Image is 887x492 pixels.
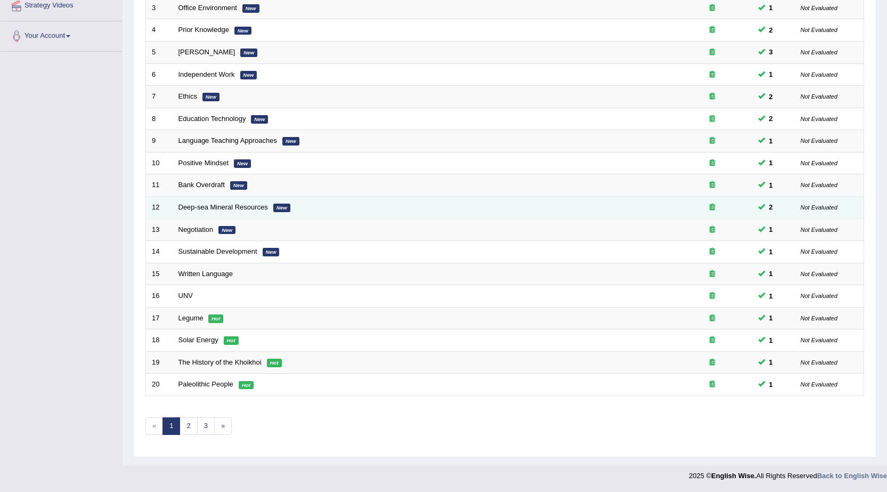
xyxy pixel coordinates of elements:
small: Not Evaluated [801,182,837,188]
div: Exam occurring question [678,3,746,13]
a: Prior Knowledge [178,26,229,34]
td: 16 [146,285,173,308]
a: Written Language [178,270,233,278]
a: Paleolithic People [178,380,233,388]
div: Exam occurring question [678,114,746,124]
a: Your Account [1,21,122,48]
span: You can still take this question [765,379,777,390]
a: Back to English Wise [817,472,887,480]
td: 9 [146,130,173,152]
a: The History of the Khoikhoi [178,358,262,366]
a: Ethics [178,92,197,100]
a: Sustainable Development [178,247,257,255]
div: Exam occurring question [678,380,746,390]
div: Exam occurring question [678,180,746,190]
a: Independent Work [178,70,235,78]
span: You can still take this question [765,157,777,168]
em: New [282,137,299,146]
small: Not Evaluated [801,271,837,277]
td: 14 [146,241,173,263]
small: Not Evaluated [801,204,837,211]
a: 2 [180,417,197,435]
small: Not Evaluated [801,49,837,55]
a: Negotiation [178,225,214,233]
td: 19 [146,351,173,374]
small: Not Evaluated [801,5,837,11]
td: 11 [146,174,173,197]
td: 7 [146,86,173,108]
a: UNV [178,292,193,300]
div: Exam occurring question [678,70,746,80]
span: You can still take this question [765,91,777,102]
td: 4 [146,19,173,42]
span: You can still take this question [765,135,777,147]
em: New [230,181,247,190]
small: Not Evaluated [801,248,837,255]
a: Language Teaching Approaches [178,136,278,144]
td: 6 [146,63,173,86]
small: Not Evaluated [801,71,837,78]
a: 1 [162,417,180,435]
em: New [234,159,251,168]
span: You can still take this question [765,357,777,368]
em: New [218,226,235,235]
td: 15 [146,263,173,285]
em: New [240,71,257,79]
span: You can still take this question [765,180,777,191]
td: 17 [146,307,173,329]
td: 10 [146,152,173,174]
div: Exam occurring question [678,203,746,213]
div: Exam occurring question [678,291,746,301]
a: Legume [178,314,204,322]
em: New [202,93,219,101]
span: You can still take this question [765,69,777,80]
div: Exam occurring question [678,136,746,146]
em: New [263,248,280,256]
span: « [145,417,163,435]
em: New [273,204,290,212]
em: New [251,115,268,124]
em: Hot [224,336,239,345]
a: Positive Mindset [178,159,229,167]
td: 5 [146,42,173,64]
span: You can still take this question [765,291,777,302]
a: Bank Overdraft [178,181,225,189]
span: You can still take this question [765,2,777,13]
td: 18 [146,329,173,352]
div: Exam occurring question [678,313,746,324]
div: 2025 © All Rights Reserved [689,465,887,481]
span: You can still take this question [765,224,777,235]
a: Office Environment [178,4,237,12]
small: Not Evaluated [801,359,837,366]
span: You can still take this question [765,246,777,257]
td: 8 [146,108,173,130]
small: Not Evaluated [801,227,837,233]
span: You can still take this question [765,25,777,36]
a: Deep-sea Mineral Resources [178,203,268,211]
small: Not Evaluated [801,293,837,299]
div: Exam occurring question [678,225,746,235]
div: Exam occurring question [678,247,746,257]
em: New [240,49,257,57]
small: Not Evaluated [801,116,837,122]
small: Not Evaluated [801,315,837,321]
small: Not Evaluated [801,93,837,100]
span: You can still take this question [765,312,777,324]
a: » [214,417,232,435]
div: Exam occurring question [678,25,746,35]
small: Not Evaluated [801,337,837,343]
td: 20 [146,374,173,396]
small: Not Evaluated [801,381,837,388]
em: New [242,4,259,13]
em: New [234,27,251,35]
strong: English Wise. [711,472,756,480]
span: You can still take this question [765,268,777,279]
em: Hot [267,359,282,367]
a: Solar Energy [178,336,218,344]
em: Hot [208,314,223,323]
a: Education Technology [178,115,246,123]
small: Not Evaluated [801,138,837,144]
div: Exam occurring question [678,158,746,168]
span: You can still take this question [765,201,777,213]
